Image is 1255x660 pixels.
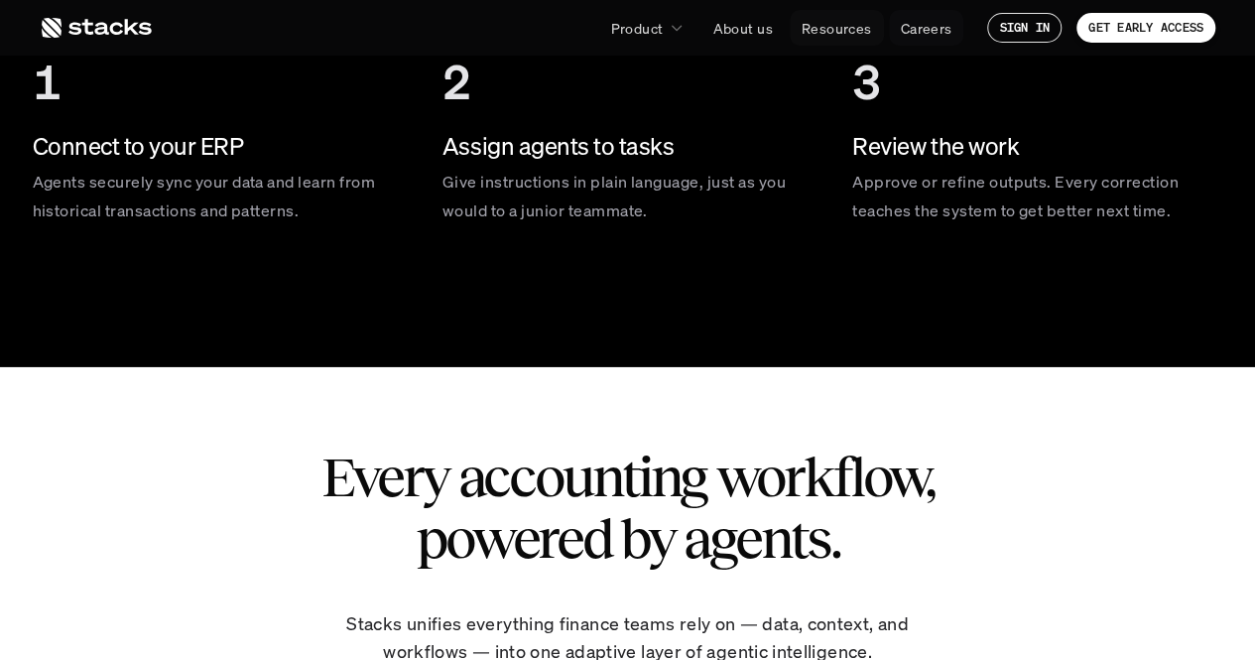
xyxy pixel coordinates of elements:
[852,130,1222,164] h4: Review the work
[442,54,471,111] div: Counter ends at 2
[987,13,1062,43] a: SIGN IN
[790,10,884,46] a: Resources
[1076,13,1215,43] a: GET EARLY ACCESS
[901,18,952,39] p: Careers
[442,130,813,164] h4: Assign agents to tasks
[889,10,964,46] a: Careers
[442,168,813,225] p: Give instructions in plain language, just as you would to a junior teammate.
[610,18,663,39] p: Product
[802,18,872,39] p: Resources
[33,54,62,111] div: Counter ends at 1
[33,168,403,225] p: Agents securely sync your data and learn from historical transactions and patterns.
[281,447,975,569] h2: Every accounting workflow, powered by agents.
[700,10,784,46] a: About us
[712,18,772,39] p: About us
[852,168,1222,225] p: Approve or refine outputs. Every correction teaches the system to get better next time.
[33,130,403,164] h4: Connect to your ERP
[1088,21,1203,35] p: GET EARLY ACCESS
[852,54,881,111] div: Counter ends at 3
[999,21,1050,35] p: SIGN IN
